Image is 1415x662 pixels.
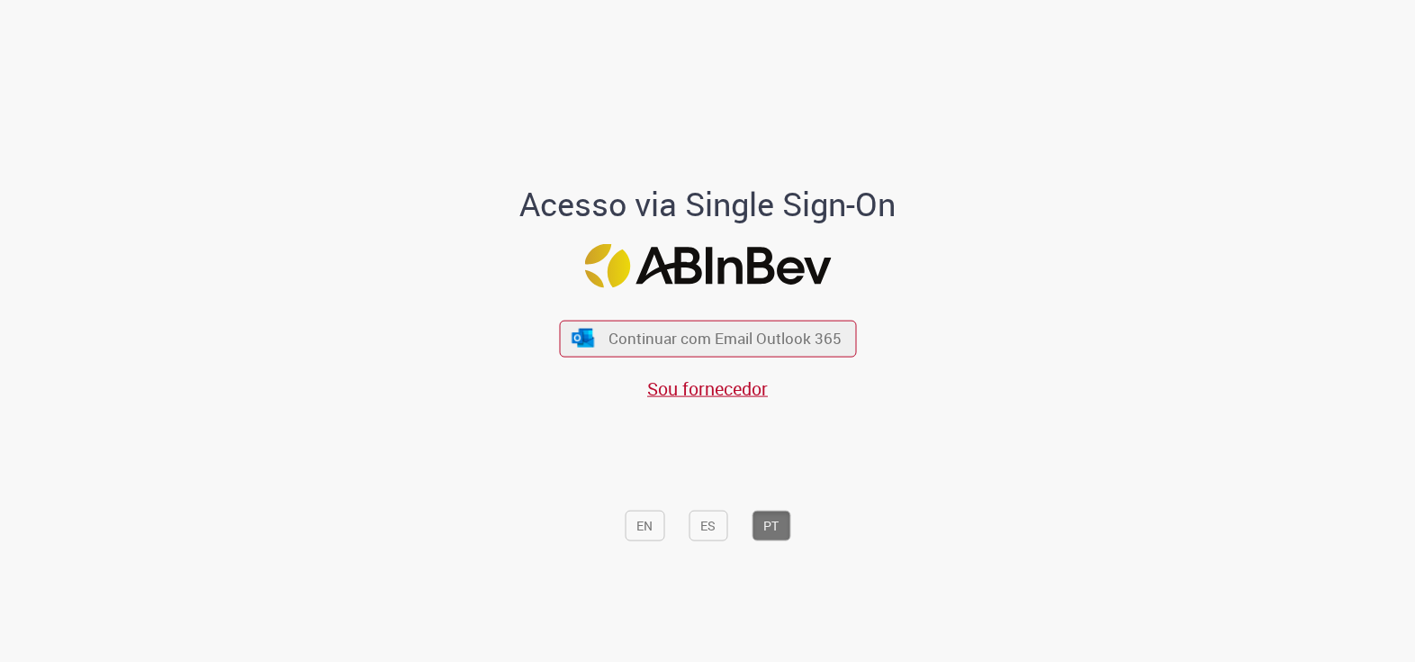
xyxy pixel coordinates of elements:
[559,320,856,357] button: ícone Azure/Microsoft 360 Continuar com Email Outlook 365
[647,376,768,401] a: Sou fornecedor
[608,328,842,349] span: Continuar com Email Outlook 365
[584,244,831,288] img: Logo ABInBev
[625,511,664,541] button: EN
[571,329,596,348] img: ícone Azure/Microsoft 360
[458,186,958,222] h1: Acesso via Single Sign-On
[752,511,790,541] button: PT
[689,511,727,541] button: ES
